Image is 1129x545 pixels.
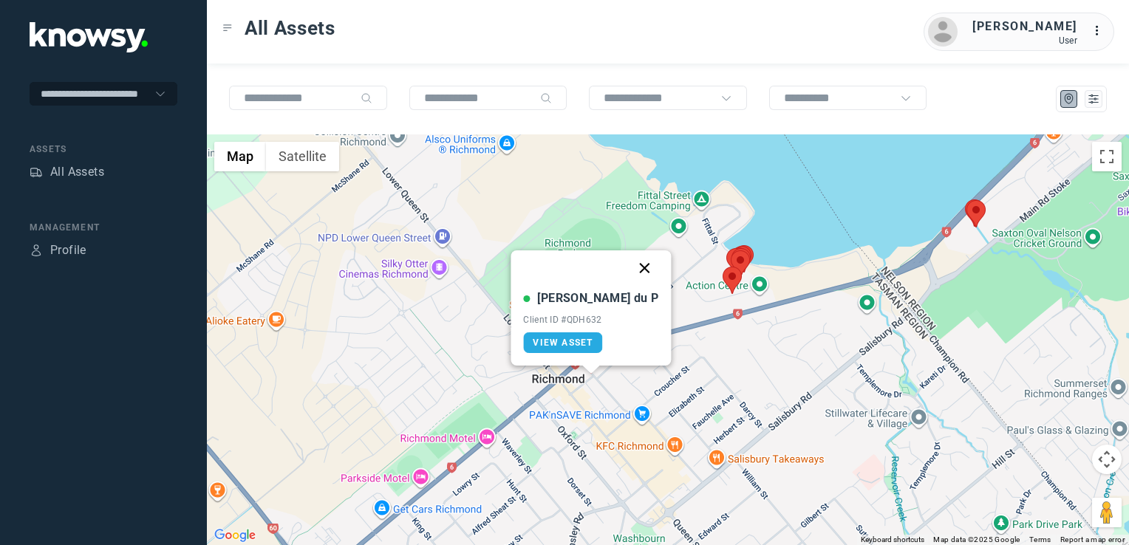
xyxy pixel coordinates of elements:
a: Report a map error [1060,535,1125,544]
div: Management [30,221,177,234]
img: avatar.png [928,17,958,47]
span: All Assets [245,15,335,41]
div: : [1092,22,1110,42]
div: Search [540,92,552,104]
a: ProfileProfile [30,241,86,259]
div: Assets [30,165,43,179]
div: Map [1063,92,1076,106]
div: All Assets [50,163,104,181]
div: : [1092,22,1110,40]
a: AssetsAll Assets [30,163,104,181]
a: Terms [1029,535,1051,544]
div: Toggle Menu [222,23,233,33]
div: Search [361,92,372,104]
tspan: ... [1093,25,1108,36]
span: View Asset [533,337,593,348]
img: Application Logo [30,22,148,52]
button: Show street map [214,142,266,171]
button: Drag Pegman onto the map to open Street View [1092,498,1122,527]
div: Client ID #QDH632 [523,315,658,325]
button: Show satellite imagery [266,142,339,171]
button: Map camera controls [1092,445,1122,474]
a: Open this area in Google Maps (opens a new window) [211,526,259,545]
img: Google [211,526,259,545]
div: [PERSON_NAME] du P [537,289,658,307]
div: Assets [30,143,177,156]
span: Map data ©2025 Google [933,535,1020,544]
button: Close [627,250,663,286]
div: User [972,35,1077,46]
a: View Asset [523,332,602,353]
div: [PERSON_NAME] [972,18,1077,35]
button: Keyboard shortcuts [861,535,924,545]
div: Profile [50,241,86,259]
div: Profile [30,244,43,257]
button: Toggle fullscreen view [1092,142,1122,171]
div: List [1087,92,1100,106]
